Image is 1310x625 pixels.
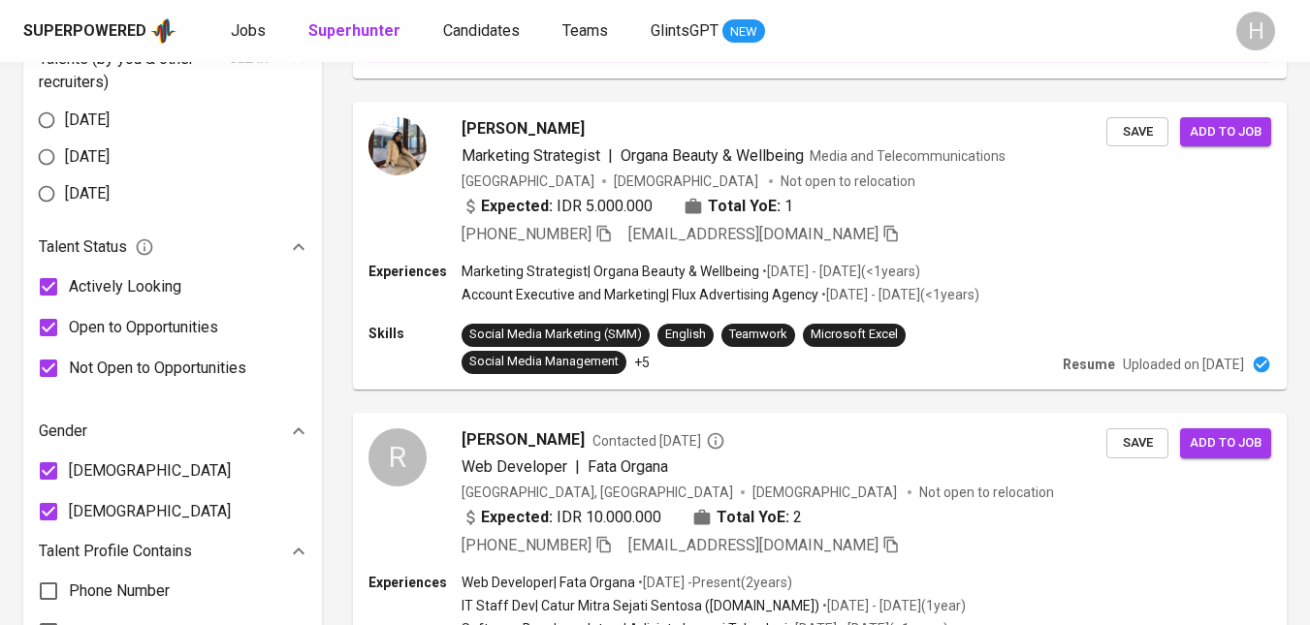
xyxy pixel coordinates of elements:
[1236,12,1275,50] div: H
[752,483,900,502] span: [DEMOGRAPHIC_DATA]
[69,316,218,339] span: Open to Opportunities
[39,235,154,259] span: Talent Status
[308,19,404,44] a: Superhunter
[150,16,176,46] img: app logo
[481,195,553,218] b: Expected:
[308,21,400,40] b: Superhunter
[1180,428,1271,458] button: Add to job
[1106,428,1168,458] button: Save
[1190,432,1262,454] span: Add to job
[69,579,170,603] span: Phone Number
[628,225,879,243] span: [EMAIL_ADDRESS][DOMAIN_NAME]
[810,148,1006,164] span: Media and Telecommunications
[588,457,668,476] span: Fata Organa
[368,573,462,592] p: Experiences
[462,225,591,243] span: [PHONE_NUMBER]
[1063,355,1115,374] p: Resume
[635,573,792,592] p: • [DATE] - Present ( 2 years )
[1180,117,1271,147] button: Add to job
[462,573,635,592] p: Web Developer | Fata Organa
[1106,117,1168,147] button: Save
[65,182,110,205] span: [DATE]
[1123,355,1244,374] p: Uploaded on [DATE]
[469,353,619,371] div: Social Media Management
[65,109,110,132] span: [DATE]
[368,324,462,343] p: Skills
[39,532,306,571] div: Talent Profile Contains
[462,172,594,191] div: [GEOGRAPHIC_DATA]
[39,228,306,266] div: Talent Status
[608,144,613,168] span: |
[443,21,520,40] span: Candidates
[628,536,879,554] span: [EMAIL_ADDRESS][DOMAIN_NAME]
[69,357,246,380] span: Not Open to Opportunities
[621,146,804,165] span: Organa Beauty & Wellbeing
[462,457,567,476] span: Web Developer
[39,412,306,451] div: Gender
[818,285,979,304] p: • [DATE] - [DATE] ( <1 years )
[481,506,553,529] b: Expected:
[368,428,427,486] div: R
[462,506,661,529] div: IDR 10.000.000
[919,483,1054,502] p: Not open to relocation
[717,506,789,529] b: Total YoE:
[575,455,580,479] span: |
[368,117,427,175] img: f02528bfd7484dadc44ee4d541fe43a1.png
[462,117,585,141] span: [PERSON_NAME]
[69,459,231,483] span: [DEMOGRAPHIC_DATA]
[708,195,781,218] b: Total YoE:
[353,102,1287,390] a: [PERSON_NAME]Marketing Strategist|Organa Beauty & WellbeingMedia and Telecommunications[GEOGRAPHI...
[651,21,719,40] span: GlintsGPT
[39,540,192,563] p: Talent Profile Contains
[706,431,725,451] svg: By Batam recruiter
[793,506,802,529] span: 2
[759,262,920,281] p: • [DATE] - [DATE] ( <1 years )
[462,428,585,452] span: [PERSON_NAME]
[665,326,706,344] div: English
[65,145,110,169] span: [DATE]
[462,536,591,554] span: [PHONE_NUMBER]
[368,262,462,281] p: Experiences
[462,262,759,281] p: Marketing Strategist | Organa Beauty & Wellbeing
[781,172,915,191] p: Not open to relocation
[562,19,612,44] a: Teams
[462,195,653,218] div: IDR 5.000.000
[722,22,765,42] span: NEW
[614,172,761,191] span: [DEMOGRAPHIC_DATA]
[562,21,608,40] span: Teams
[23,20,146,43] div: Superpowered
[634,353,650,372] p: +5
[811,326,898,344] div: Microsoft Excel
[729,326,787,344] div: Teamwork
[784,195,793,218] span: 1
[231,21,266,40] span: Jobs
[231,19,270,44] a: Jobs
[1116,121,1159,143] span: Save
[819,596,966,615] p: • [DATE] - [DATE] ( 1 year )
[462,285,818,304] p: Account Executive and Marketing | Flux Advertising Agency
[469,326,642,344] div: Social Media Marketing (SMM)
[1116,432,1159,454] span: Save
[592,431,725,451] span: Contacted [DATE]
[462,483,733,502] div: [GEOGRAPHIC_DATA], [GEOGRAPHIC_DATA]
[23,16,176,46] a: Superpoweredapp logo
[651,19,765,44] a: GlintsGPT NEW
[69,500,231,523] span: [DEMOGRAPHIC_DATA]
[462,146,600,165] span: Marketing Strategist
[69,275,181,298] span: Actively Looking
[462,596,819,615] p: IT Staff Dev | Catur Mitra Sejati Sentosa ([DOMAIN_NAME])
[443,19,524,44] a: Candidates
[1190,121,1262,143] span: Add to job
[39,420,87,443] p: Gender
